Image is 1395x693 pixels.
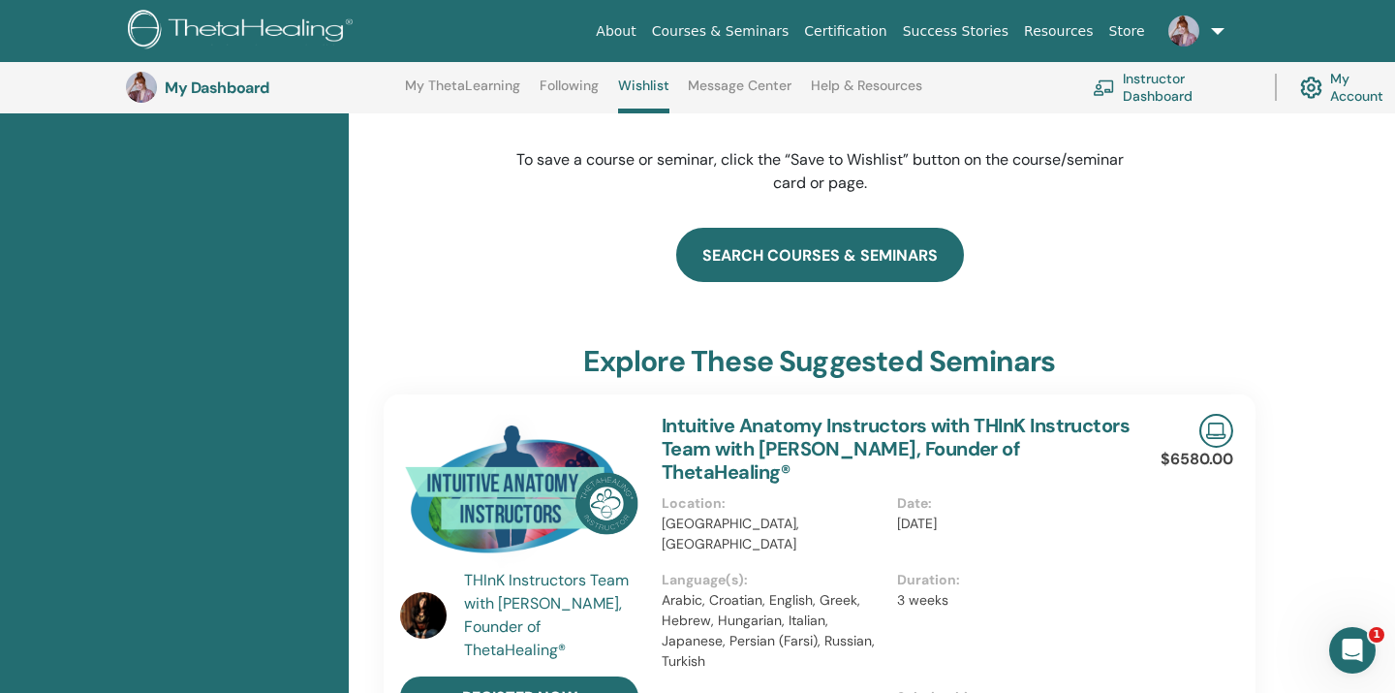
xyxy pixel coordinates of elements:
a: Intuitive Anatomy Instructors with THInK Instructors Team with [PERSON_NAME], Founder of ThetaHea... [662,413,1130,485]
p: Duration : [897,570,1121,590]
p: Arabic, Croatian, English, Greek, Hebrew, Hungarian, Italian, Japanese, Persian (Farsi), Russian,... [662,590,885,672]
img: chalkboard-teacher.svg [1093,79,1115,96]
a: Resources [1016,14,1101,49]
a: My ThetaLearning [405,78,520,109]
img: default.jpg [400,592,447,639]
a: Courses & Seminars [644,14,797,49]
a: THInK Instructors Team with [PERSON_NAME], Founder of ThetaHealing® [464,569,643,662]
a: Store [1101,14,1153,49]
p: Date : [897,493,1121,514]
a: Message Center [688,78,791,109]
img: default.jpg [126,72,157,103]
p: Language(s) : [662,570,885,590]
img: cog.svg [1300,72,1322,104]
p: [DATE] [897,514,1121,534]
img: logo.png [128,10,359,53]
p: To save a course or seminar, click the “Save to Wishlist” button on the course/seminar card or page. [514,148,1125,195]
span: 1 [1369,627,1384,643]
p: Location : [662,493,885,514]
h3: explore these suggested seminars [583,344,1055,379]
img: Live Online Seminar [1199,414,1233,448]
p: [GEOGRAPHIC_DATA], [GEOGRAPHIC_DATA] [662,514,885,554]
a: Following [540,78,599,109]
a: Instructor Dashboard [1093,66,1252,109]
img: default.jpg [1168,16,1199,47]
p: $6580.00 [1161,448,1233,471]
a: About [588,14,643,49]
a: search courses & seminars [676,228,964,282]
a: Wishlist [618,78,669,113]
iframe: Intercom live chat [1329,627,1376,674]
a: Success Stories [895,14,1016,49]
p: 3 weeks [897,590,1121,611]
h3: My Dashboard [165,79,358,97]
a: Help & Resources [811,78,922,109]
img: Intuitive Anatomy Instructors [400,414,638,575]
a: Certification [796,14,894,49]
